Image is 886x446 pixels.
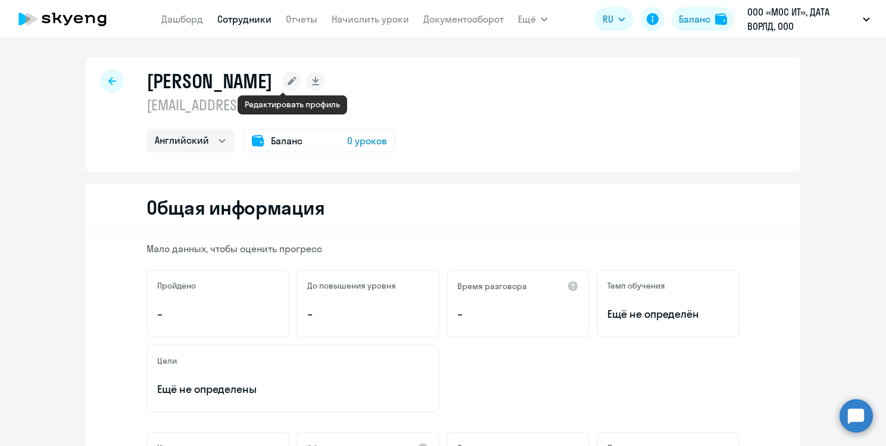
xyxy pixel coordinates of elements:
span: Ещё не определён [607,306,729,322]
p: Ещё не определены [157,382,429,397]
h5: Время разговора [457,281,527,292]
a: Сотрудники [217,13,272,25]
a: Отчеты [286,13,317,25]
h5: Пройдено [157,280,196,291]
button: ООО «МОС ИТ», ДАТА ВОРЛД, ООО [741,5,876,33]
a: Документооборот [423,13,504,25]
h2: Общая информация [146,196,325,219]
h5: Цели [157,355,177,366]
button: RU [594,7,634,31]
button: Ещё [518,7,548,31]
img: balance [715,13,727,25]
a: Дашборд [161,13,203,25]
h5: Темп обучения [607,280,665,291]
h5: До повышения уровня [307,280,396,291]
span: 0 уроков [347,134,387,148]
span: RU [603,12,613,26]
p: – [457,306,579,322]
p: – [307,306,429,322]
div: Баланс [679,12,710,26]
p: Мало данных, чтобы оценить прогресс [146,242,740,255]
button: Балансbalance [672,7,734,31]
a: Начислить уроки [332,13,409,25]
p: – [157,306,279,322]
p: [EMAIL_ADDRESS][DOMAIN_NAME] [146,95,395,114]
h1: [PERSON_NAME] [146,69,273,93]
p: ООО «МОС ИТ», ДАТА ВОРЛД, ООО [747,5,858,33]
span: Баланс [271,134,302,148]
div: Редактировать профиль [245,99,340,110]
span: Ещё [518,12,536,26]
